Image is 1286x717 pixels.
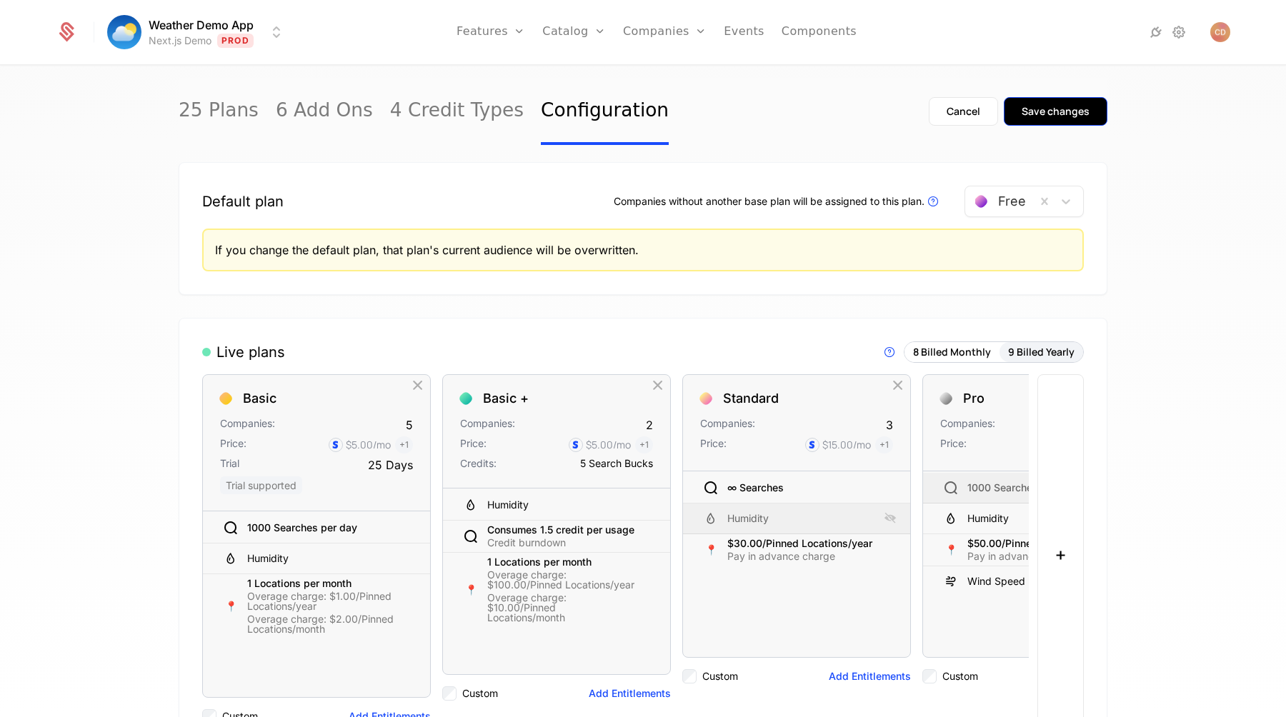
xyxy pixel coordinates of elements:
[967,551,1112,561] div: Pay in advance charge
[700,436,727,453] div: Price:
[1210,22,1230,42] button: Open user button
[947,104,980,119] div: Cancel
[203,543,430,574] div: Humidity
[220,456,239,473] div: Trial
[1000,342,1083,362] button: 9 Billed Yearly
[460,416,515,433] div: Companies:
[460,436,487,453] div: Price:
[683,503,910,534] div: Humidity
[215,241,1071,259] div: If you change the default plan, that plan's current audience will be overwritten.
[107,15,141,49] img: Weather Demo App
[727,551,872,561] div: Pay in advance charge
[443,490,670,521] div: Humidity
[967,483,1089,493] div: 1000 Searches per month
[882,541,899,559] div: Hide Entitlement
[220,436,246,453] div: Price:
[940,436,967,453] div: Price:
[702,669,738,683] label: Custom
[346,438,391,452] div: $5.00 /mo
[220,476,302,494] span: Trial supported
[700,539,722,561] div: 📍
[243,392,276,405] div: Basic
[247,614,396,634] div: Overage charge: $2.00/Pinned Locations/month
[1147,24,1165,41] a: Integrations
[487,498,529,512] div: Humidity
[923,473,1150,503] div: 1000 Searches per month
[460,456,497,471] div: Credits:
[967,574,1025,588] div: Wind Speed
[443,553,670,627] div: 📍1 Locations per monthOverage charge: $100.00/Pinned Locations/yearOverage charge: $10.00/Pinned ...
[882,478,899,497] div: Hide Entitlement
[402,597,419,616] div: Hide Entitlement
[967,538,1112,548] div: $50.00/Pinned Locations/year
[580,456,653,471] div: 5 Search Bucks
[923,566,1150,596] div: Wind Speed
[203,513,430,543] div: 1000 Searches per day
[203,574,430,638] div: 📍1 Locations per monthOverage charge: $1.00/Pinned Locations/yearOverage charge: $2.00/Pinned Loc...
[483,392,529,405] div: Basic +
[276,78,373,145] a: 6 Add Ons
[406,416,413,433] div: 5
[487,557,636,567] div: 1 Locations per month
[395,436,413,453] span: + 1
[683,473,910,503] div: ∞ Searches
[487,593,636,623] div: Overage charge: $10.00/Pinned Locations/month
[487,570,636,590] div: Overage charge: $100.00/Pinned Locations/year
[727,511,769,526] div: Humidity
[967,511,1009,526] div: Humidity
[368,456,413,473] div: 25 Days
[942,669,978,683] label: Custom
[1004,97,1107,126] button: Save changes
[217,34,254,48] span: Prod
[247,578,396,588] div: 1 Locations per month
[940,416,995,433] div: Companies:
[460,579,482,601] div: 📍
[642,581,659,599] div: Hide Entitlement
[247,523,357,533] div: 1000 Searches per day
[202,191,284,211] div: Default plan
[700,416,755,433] div: Companies:
[179,78,259,145] a: 25 Plans
[111,16,285,48] button: Select environment
[541,78,669,145] a: Configuration
[923,503,1150,534] div: Humidity
[202,342,285,362] div: Live plans
[923,534,1150,566] div: 📍$50.00/Pinned Locations/yearPay in advance charge
[614,193,942,210] div: Companies without another base plan will be assigned to this plan.
[462,686,498,701] label: Custom
[443,521,670,553] div: Consumes 1.5 credit per usageCredit burndown
[727,483,784,493] div: ∞ Searches
[929,97,998,126] button: Cancel
[646,416,653,433] div: 2
[402,518,419,537] div: Hide Entitlement
[1210,22,1230,42] img: Cole Demo
[963,392,985,405] div: Pro
[402,549,419,568] div: Hide Entitlement
[723,392,779,405] div: Standard
[487,525,634,535] div: Consumes 1.5 credit per usage
[487,538,634,548] div: Credit burndown
[1170,24,1187,41] a: Settings
[149,16,254,34] span: Weather Demo App
[904,342,1000,362] button: 8 Billed Monthly
[247,591,396,611] div: Overage charge: $1.00/Pinned Locations/year
[875,436,893,453] span: + 1
[390,78,524,145] a: 4 Credit Types
[642,496,659,514] div: Hide Entitlement
[149,34,211,48] div: Next.js Demo
[822,438,871,452] div: $15.00 /mo
[886,416,893,433] div: 3
[882,509,899,528] div: Show Entitlement
[220,416,275,433] div: Companies:
[642,527,659,546] div: Hide Entitlement
[586,438,631,452] div: $5.00 /mo
[589,686,671,701] button: Add Entitlements
[1022,104,1090,119] div: Save changes
[940,539,962,561] div: 📍
[220,596,241,617] div: 📍
[727,538,872,548] div: $30.00/Pinned Locations/year
[635,436,653,453] span: + 1
[829,669,911,683] button: Add Entitlements
[247,551,289,566] div: Humidity
[683,534,910,566] div: 📍$30.00/Pinned Locations/yearPay in advance charge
